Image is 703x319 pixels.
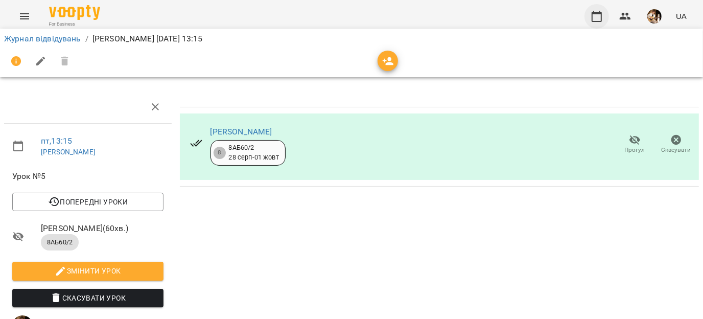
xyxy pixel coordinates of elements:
a: [PERSON_NAME] [41,148,96,156]
span: Скасувати Урок [20,292,155,304]
p: [PERSON_NAME] [DATE] 13:15 [92,33,203,45]
span: Прогул [625,146,645,154]
button: Попередні уроки [12,193,163,211]
span: Урок №5 [12,170,163,183]
img: Voopty Logo [49,5,100,20]
div: 8АБ60/2 28 серп - 01 жовт [229,143,279,162]
a: [PERSON_NAME] [210,127,272,136]
nav: breadcrumb [4,33,699,45]
span: For Business [49,21,100,28]
span: UA [676,11,687,21]
li: / [85,33,88,45]
span: Скасувати [662,146,691,154]
a: пт , 13:15 [41,136,72,146]
img: 0162ea527a5616b79ea1cf03ccdd73a5.jpg [647,9,662,24]
a: Журнал відвідувань [4,34,81,43]
button: Прогул [614,130,655,159]
div: 8 [214,147,226,159]
span: [PERSON_NAME] ( 60 хв. ) [41,222,163,235]
span: 8АБ60/2 [41,238,79,247]
button: Змінити урок [12,262,163,280]
button: Скасувати [655,130,697,159]
button: Скасувати Урок [12,289,163,307]
button: UA [672,7,691,26]
span: Змінити урок [20,265,155,277]
button: Menu [12,4,37,29]
span: Попередні уроки [20,196,155,208]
